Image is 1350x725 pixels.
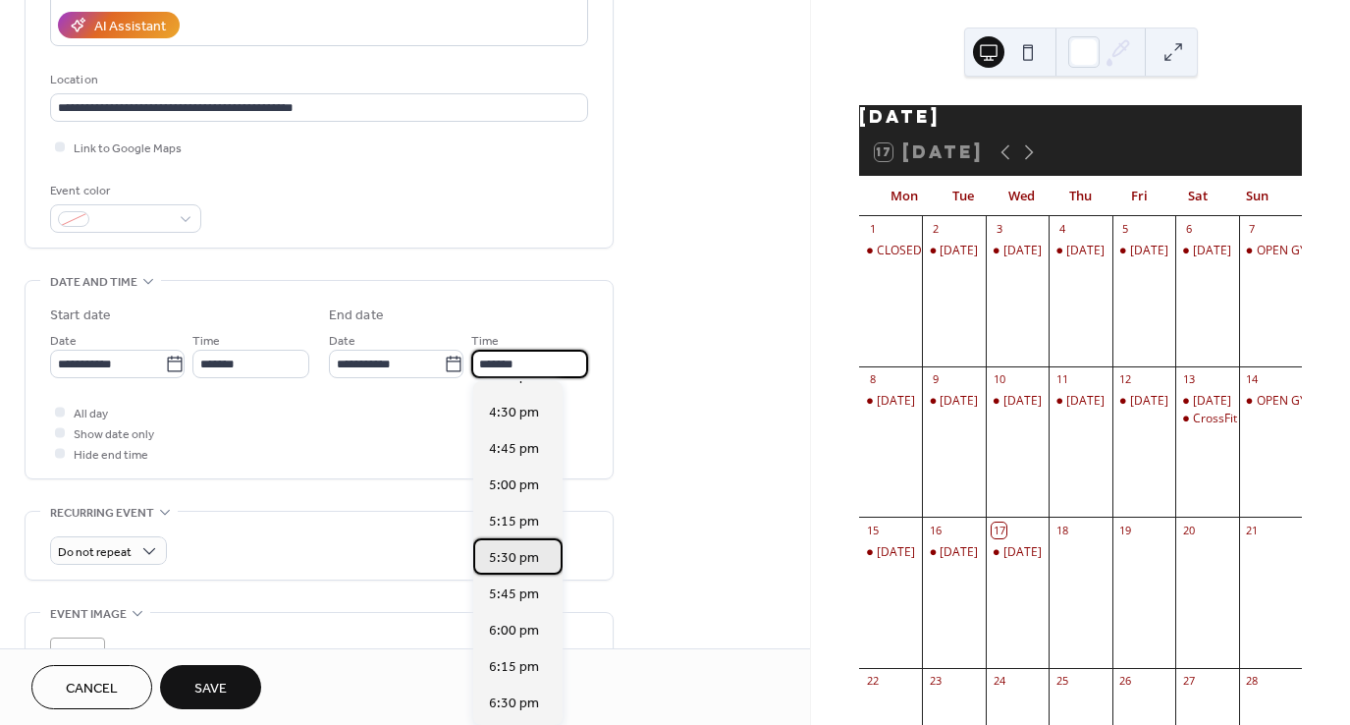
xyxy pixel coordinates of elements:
div: 20 [1181,523,1196,537]
div: [DATE] [1130,393,1168,410]
div: 14 [1245,372,1260,387]
div: 22 [865,674,880,689]
span: All day [74,404,108,424]
span: 6:15 pm [489,656,539,677]
div: AI Assistant [94,17,166,37]
div: 18 [1054,523,1069,537]
span: 5:30 pm [489,547,539,568]
div: 24 [992,674,1006,689]
div: Event color [50,181,197,201]
div: Thursday 4 Sept [1049,243,1111,259]
div: 3 [992,222,1006,237]
div: 17 [992,523,1006,537]
div: [DATE] [859,105,1302,129]
div: Thu [1052,177,1110,216]
div: 15 [865,523,880,537]
div: [DATE] [940,243,978,259]
div: CLOSED [859,243,922,259]
div: 26 [1118,674,1133,689]
div: 7 [1245,222,1260,237]
button: Cancel [31,665,152,709]
div: 11 [1054,372,1069,387]
div: 13 [1181,372,1196,387]
div: OPEN GYM 9AM [1239,243,1302,259]
div: 16 [928,523,943,537]
div: Tue [934,177,993,216]
div: Location [50,70,584,90]
div: [DATE] [1003,393,1042,410]
div: 12 [1118,372,1133,387]
div: Tuesday 9 Sept [922,393,985,410]
div: Wednesday 17 Sept [986,544,1049,561]
div: CLOSED [877,243,922,259]
span: 5:00 pm [489,474,539,495]
div: Friday 12 Sept [1112,393,1175,410]
div: OPEN GYM 9 AM [1239,393,1302,410]
span: Time [471,331,499,352]
div: Mon [875,177,934,216]
div: Saturday 13 Sept [1175,393,1238,410]
div: 23 [928,674,943,689]
div: [DATE] [1003,243,1042,259]
div: 21 [1245,523,1260,537]
div: Friday 5 Sept [1112,243,1175,259]
div: Monday 8 Sept [859,393,922,410]
div: 1 [865,222,880,237]
div: CrossFit Kids 10:30 [1175,411,1238,427]
span: 6:00 pm [489,620,539,641]
div: [DATE] [877,544,915,561]
div: [DATE] [1130,243,1168,259]
div: Wednesday 10 Sept [986,393,1049,410]
span: Save [194,679,227,699]
div: Wednesday 3 Sept [986,243,1049,259]
span: 4:30 pm [489,402,539,422]
button: Save [160,665,261,709]
span: Date [329,331,355,352]
div: 2 [928,222,943,237]
div: 6 [1181,222,1196,237]
span: Hide end time [74,445,148,466]
div: [DATE] [940,544,978,561]
div: Saturday 6 Sept [1175,243,1238,259]
span: Recurring event [50,503,154,524]
div: Start date [50,306,111,326]
div: Wed [993,177,1052,216]
div: Thursday 11 Sept [1049,393,1111,410]
span: 4:45 pm [489,438,539,459]
div: [DATE] [877,393,915,410]
div: Sun [1227,177,1286,216]
div: End date [329,306,384,326]
div: [DATE] [1193,243,1231,259]
div: Monday 15 Sept [859,544,922,561]
div: [DATE] [1066,393,1105,410]
div: [DATE] [1003,544,1042,561]
div: Sat [1168,177,1227,216]
span: Time [192,331,220,352]
button: AI Assistant [58,12,180,38]
div: [DATE] [1066,243,1105,259]
div: OPEN GYM 9AM [1257,243,1346,259]
div: 4 [1054,222,1069,237]
div: 5 [1118,222,1133,237]
span: Link to Google Maps [74,139,182,159]
span: Date [50,331,77,352]
div: 8 [865,372,880,387]
div: 27 [1181,674,1196,689]
div: 10 [992,372,1006,387]
div: 25 [1054,674,1069,689]
div: [DATE] [1193,393,1231,410]
div: ; [50,638,105,693]
div: Tuesday 16 Sept [922,544,985,561]
span: Show date only [74,424,154,445]
span: Date and time [50,272,137,293]
div: CrossFit Kids 10:30 [1193,411,1296,427]
span: Do not repeat [58,541,132,564]
div: 28 [1245,674,1260,689]
span: 6:30 pm [489,693,539,713]
div: Tuesday 2 Sept [922,243,985,259]
div: 19 [1118,523,1133,537]
span: Event image [50,604,127,625]
span: Cancel [66,679,118,699]
div: 9 [928,372,943,387]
